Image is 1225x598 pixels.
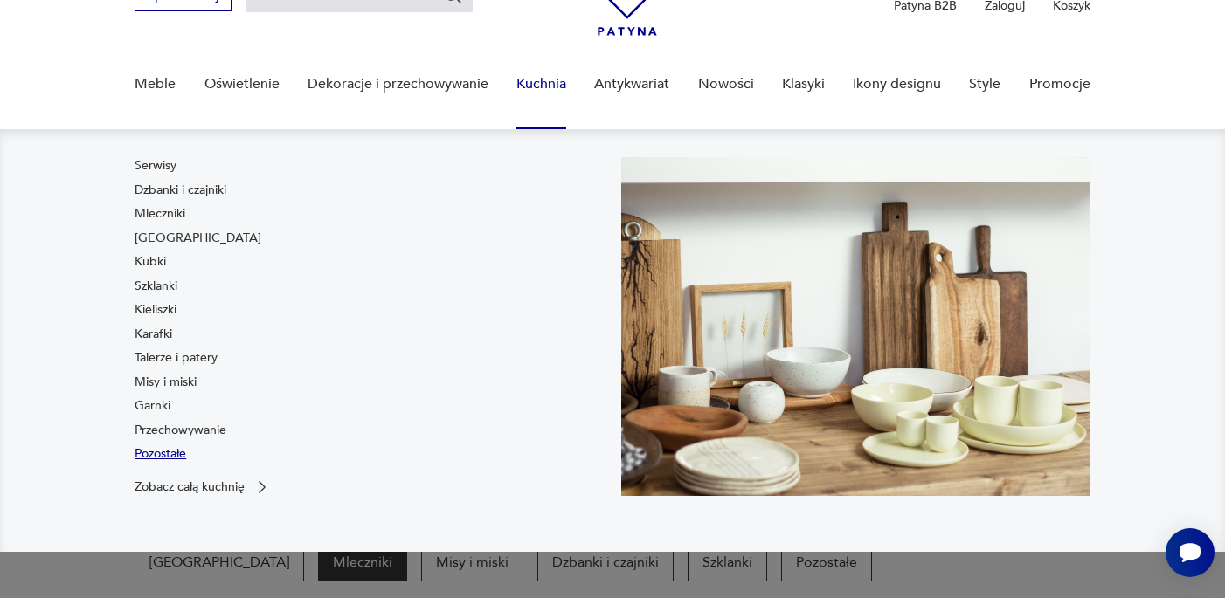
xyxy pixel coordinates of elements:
a: Misy i miski [135,374,197,391]
a: Pozostałe [135,445,186,463]
a: Style [969,51,1000,118]
a: Talerze i patery [135,349,218,367]
a: Klasyki [782,51,825,118]
a: Szklanki [135,278,177,295]
a: Dekoracje i przechowywanie [308,51,488,118]
a: Karafki [135,326,172,343]
a: Kuchnia [516,51,566,118]
a: Meble [135,51,176,118]
a: Antykwariat [594,51,669,118]
a: Promocje [1029,51,1090,118]
a: Kieliszki [135,301,176,319]
a: Nowości [698,51,754,118]
a: Oświetlenie [204,51,280,118]
a: Garnki [135,397,170,415]
a: Dzbanki i czajniki [135,182,226,199]
a: Zobacz całą kuchnię [135,478,271,496]
a: Ikony designu [853,51,941,118]
iframe: Smartsupp widget button [1166,528,1215,577]
a: [GEOGRAPHIC_DATA] [135,230,261,247]
a: Kubki [135,253,166,271]
a: Mleczniki [135,205,185,223]
a: Przechowywanie [135,422,226,439]
p: Zobacz całą kuchnię [135,481,245,492]
img: b2f6bfe4a34d2e674d92badc23dc4074.jpg [621,157,1090,496]
a: Serwisy [135,157,176,175]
